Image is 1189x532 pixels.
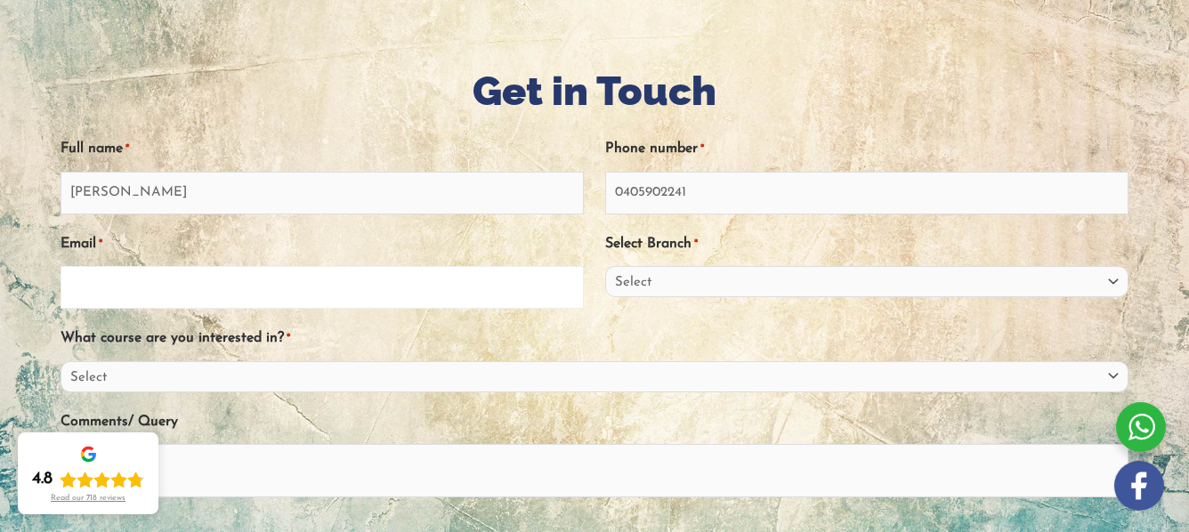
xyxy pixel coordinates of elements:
[61,407,178,437] label: Comments/ Query
[61,324,290,353] label: What course are you interested in?
[605,230,698,259] label: Select Branch
[51,494,125,504] div: Read our 718 reviews
[61,230,102,259] label: Email
[1114,461,1164,511] img: white-facebook.png
[61,63,1128,119] h1: Get in Touch
[32,469,144,490] div: Rating: 4.8 out of 5
[605,134,704,164] label: Phone number
[32,469,53,490] div: 4.8
[61,134,129,164] label: Full name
